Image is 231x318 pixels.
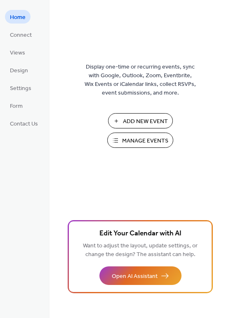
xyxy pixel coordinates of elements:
span: Edit Your Calendar with AI [99,228,181,240]
a: Settings [5,81,36,95]
span: Contact Us [10,120,38,128]
button: Add New Event [108,113,173,128]
span: Add New Event [123,117,168,126]
a: Connect [5,28,37,41]
button: Open AI Assistant [99,266,181,285]
span: Connect [10,31,32,40]
span: Settings [10,84,31,93]
span: Views [10,49,25,57]
button: Manage Events [107,133,173,148]
span: Manage Events [122,137,168,145]
a: Contact Us [5,116,43,130]
a: Home [5,10,31,24]
span: Home [10,13,26,22]
span: Form [10,102,23,111]
a: Form [5,99,28,112]
a: Design [5,63,33,77]
span: Want to adjust the layout, update settings, or change the design? The assistant can help. [83,240,198,260]
span: Display one-time or recurring events, sync with Google, Outlook, Zoom, Eventbrite, Wix Events or ... [85,63,196,97]
a: Views [5,45,30,59]
span: Design [10,66,28,75]
span: Open AI Assistant [112,272,158,281]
